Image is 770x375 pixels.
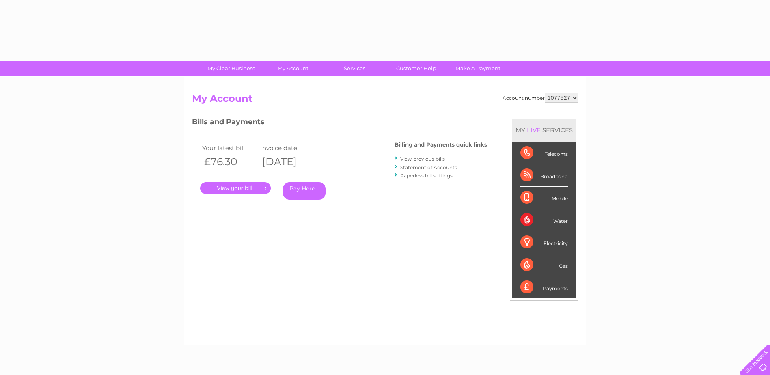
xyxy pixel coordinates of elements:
[525,126,542,134] div: LIVE
[258,142,317,153] td: Invoice date
[520,231,568,254] div: Electricity
[400,164,457,170] a: Statement of Accounts
[512,119,576,142] div: MY SERVICES
[400,172,453,179] a: Paperless bill settings
[503,93,578,103] div: Account number
[283,182,326,200] a: Pay Here
[192,93,578,108] h2: My Account
[198,61,265,76] a: My Clear Business
[520,142,568,164] div: Telecoms
[383,61,450,76] a: Customer Help
[200,182,271,194] a: .
[200,142,259,153] td: Your latest bill
[444,61,511,76] a: Make A Payment
[520,254,568,276] div: Gas
[259,61,326,76] a: My Account
[520,187,568,209] div: Mobile
[400,156,445,162] a: View previous bills
[520,276,568,298] div: Payments
[200,153,259,170] th: £76.30
[321,61,388,76] a: Services
[192,116,487,130] h3: Bills and Payments
[258,153,317,170] th: [DATE]
[520,209,568,231] div: Water
[520,164,568,187] div: Broadband
[395,142,487,148] h4: Billing and Payments quick links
